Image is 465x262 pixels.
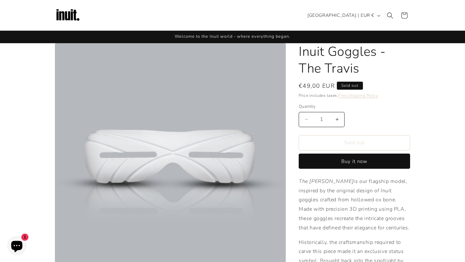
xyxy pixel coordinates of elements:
span: Sold out [337,82,363,90]
button: Buy it now [299,154,410,169]
div: Price includes taxes. [299,92,410,99]
button: Sold out [299,135,410,150]
inbox-online-store-chat: Shopify online store chat [5,236,28,257]
span: €49,00 EUR [299,82,335,90]
a: Free Shipping Policy [338,93,378,98]
em: The [PERSON_NAME] [299,178,354,185]
label: Quantity [299,104,410,110]
h1: Inuit Goggles - The Travis [299,43,410,77]
p: is our flagship model, inspired by the original design of Inuit goggles crafted from hollowed ox ... [299,177,410,233]
span: [GEOGRAPHIC_DATA] | EUR € [307,12,374,19]
button: [GEOGRAPHIC_DATA] | EUR € [304,9,383,22]
div: Announcement [55,31,410,43]
img: Inuit Logo [55,3,81,28]
summary: Search [383,8,397,23]
span: Welcome to the Inuit world - where everything began. [175,34,290,39]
